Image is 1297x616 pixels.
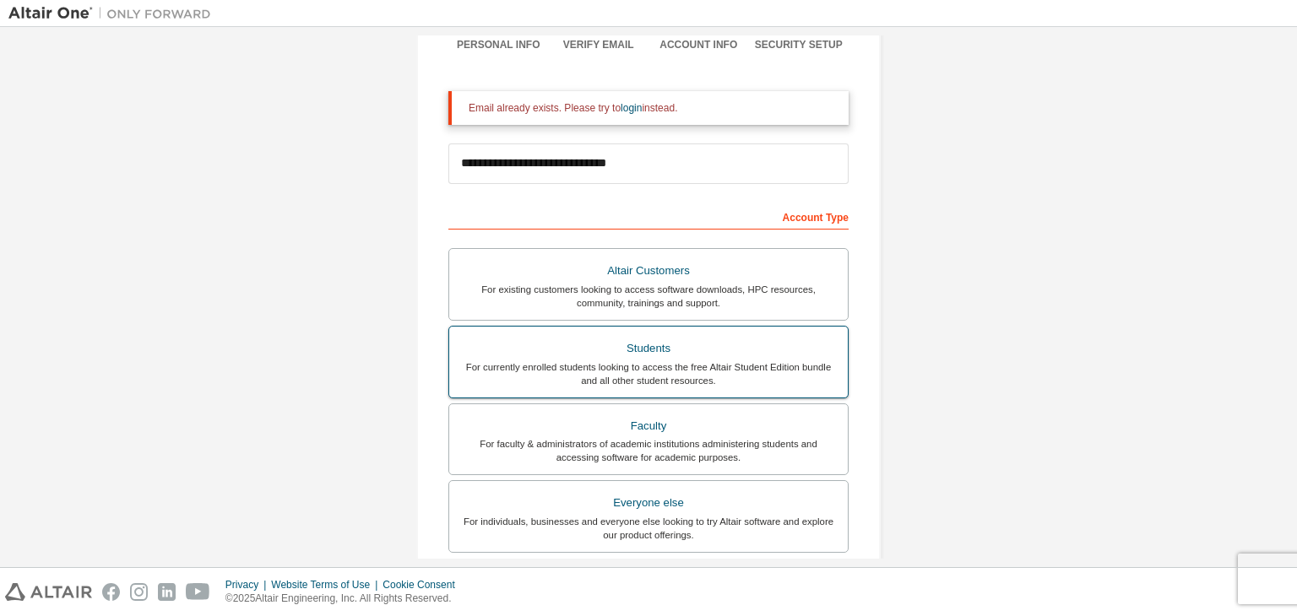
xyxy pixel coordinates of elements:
img: Altair One [8,5,220,22]
div: Verify Email [549,38,649,51]
div: Security Setup [749,38,849,51]
img: instagram.svg [130,583,148,601]
div: For faculty & administrators of academic institutions administering students and accessing softwa... [459,437,838,464]
div: Everyone else [459,491,838,515]
div: Personal Info [448,38,549,51]
div: Altair Customers [459,259,838,283]
div: Website Terms of Use [271,578,383,592]
div: For existing customers looking to access software downloads, HPC resources, community, trainings ... [459,283,838,310]
img: altair_logo.svg [5,583,92,601]
div: Students [459,337,838,360]
div: For currently enrolled students looking to access the free Altair Student Edition bundle and all ... [459,360,838,387]
div: Account Type [448,203,849,230]
div: Cookie Consent [383,578,464,592]
p: © 2025 Altair Engineering, Inc. All Rights Reserved. [225,592,465,606]
img: facebook.svg [102,583,120,601]
div: For individuals, businesses and everyone else looking to try Altair software and explore our prod... [459,515,838,542]
div: Email already exists. Please try to instead. [469,101,835,115]
div: Account Info [648,38,749,51]
a: login [621,102,642,114]
div: Faculty [459,414,838,438]
div: Privacy [225,578,271,592]
img: linkedin.svg [158,583,176,601]
img: youtube.svg [186,583,210,601]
